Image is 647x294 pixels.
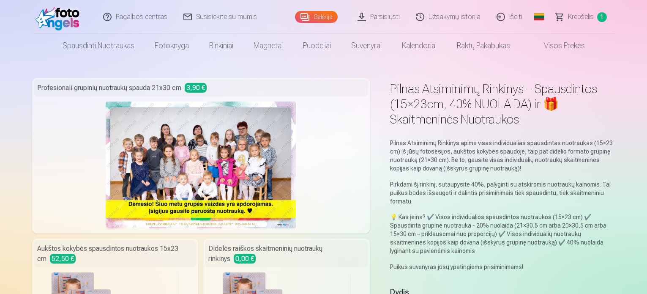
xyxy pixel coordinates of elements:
h1: Pilnas Atsiminimų Rinkinys – Spausdintos (15×23cm, 40% NUOLAIDA) ir 🎁 Skaitmeninės Nuotraukos [390,81,615,127]
div: Profesionali grupinių nuotraukų spauda 21x30 cm [34,80,368,96]
div: Didelės raiškos skaitmeninių nuotraukų rinkinys [205,240,368,267]
a: Raktų pakabukas [447,34,520,58]
p: Pilnas Atsiminimų Rinkinys apima visas individualias spausdintas nuotraukas (15×23 cm) iš jūsų fo... [390,139,615,173]
a: Visos prekės [520,34,595,58]
a: Kalendoriai [392,34,447,58]
a: Magnetai [243,34,293,58]
a: Spausdinti nuotraukas [52,34,145,58]
a: Rinkiniai [199,34,243,58]
span: 1 [597,12,607,22]
p: Puikus suvenyras jūsų ypatingiems prisiminimams! [390,263,615,271]
span: 3,90 € [185,83,207,93]
a: Fotoknyga [145,34,199,58]
span: 52,50 € [50,254,76,264]
a: Galerija [295,11,338,23]
p: Pirkdami šį rinkinį, sutaupysite 40%, palyginti su atskiromis nuotraukų kainomis. Tai puikus būda... [390,180,615,206]
p: 💡 Kas įeina? ✔️ Visos individualios spausdintos nuotraukos (15×23 cm) ✔️ Spausdinta grupinė nuotr... [390,213,615,255]
div: Aukštos kokybės spausdintos nuotraukos 15x23 cm [34,240,197,267]
a: Puodeliai [293,34,341,58]
span: 0,00 € [234,254,256,264]
a: Suvenyrai [341,34,392,58]
img: /fa2 [35,3,84,30]
span: Krepšelis [568,12,594,22]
